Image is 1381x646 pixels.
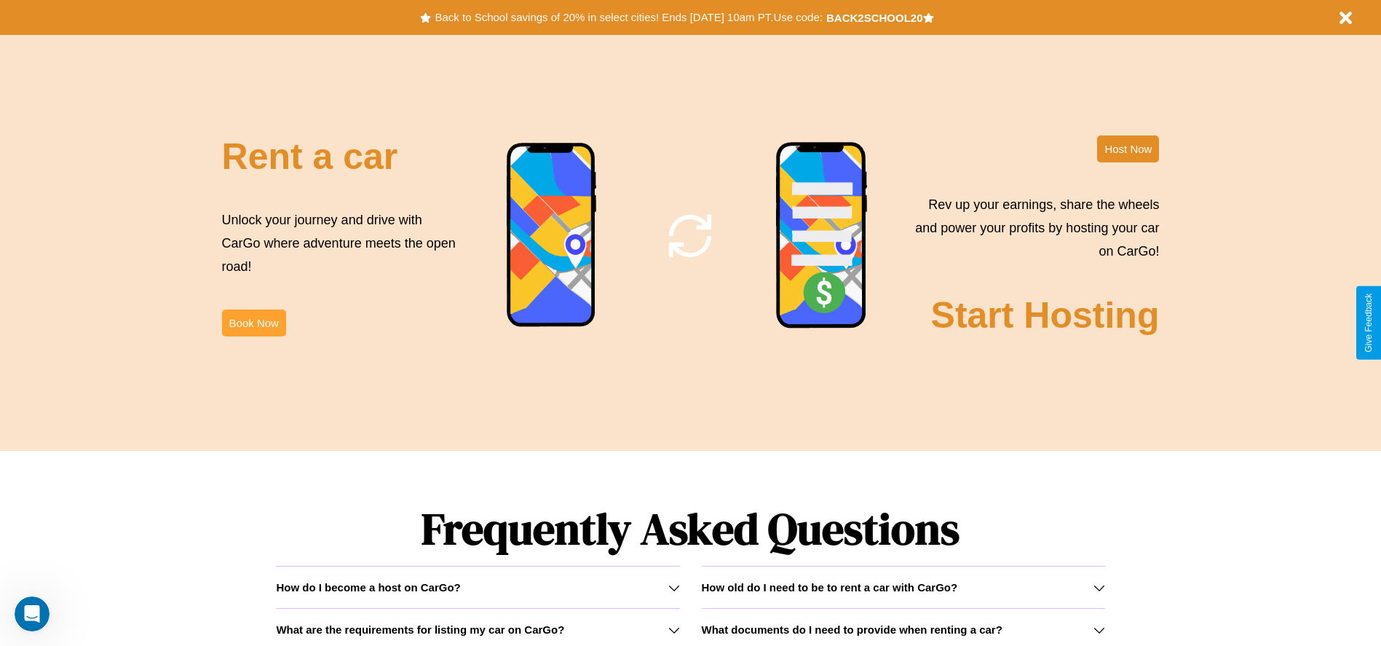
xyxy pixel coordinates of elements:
[222,135,398,178] h2: Rent a car
[775,141,868,331] img: phone
[15,596,50,631] iframe: Intercom live chat
[276,581,460,594] h3: How do I become a host on CarGo?
[276,492,1104,566] h1: Frequently Asked Questions
[906,193,1159,264] p: Rev up your earnings, share the wheels and power your profits by hosting your car on CarGo!
[826,12,923,24] b: BACK2SCHOOL20
[506,142,598,329] img: phone
[702,581,958,594] h3: How old do I need to be to rent a car with CarGo?
[222,310,286,336] button: Book Now
[931,294,1160,336] h2: Start Hosting
[222,208,461,279] p: Unlock your journey and drive with CarGo where adventure meets the open road!
[1097,135,1159,162] button: Host Now
[276,623,564,636] h3: What are the requirements for listing my car on CarGo?
[1364,294,1374,352] div: Give Feedback
[431,7,826,28] button: Back to School savings of 20% in select cities! Ends [DATE] 10am PT.Use code:
[702,623,1002,636] h3: What documents do I need to provide when renting a car?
